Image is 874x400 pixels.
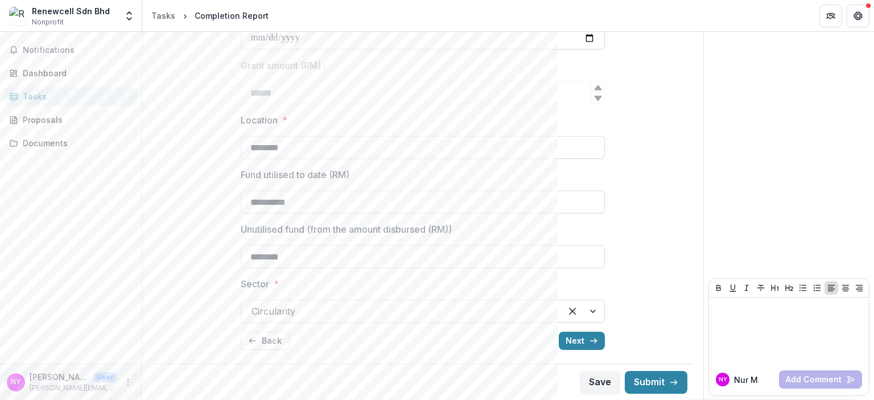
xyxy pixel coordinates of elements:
[625,371,687,394] button: Submit
[754,281,768,295] button: Strike
[824,281,838,295] button: Align Left
[726,281,740,295] button: Underline
[151,10,175,22] div: Tasks
[147,7,273,24] nav: breadcrumb
[30,383,117,393] p: [PERSON_NAME][EMAIL_ADDRESS][DOMAIN_NAME]
[241,222,452,236] p: Unutilised fund (from the amount disbursed (RM))
[5,134,137,152] a: Documents
[23,90,128,102] div: Tasks
[559,332,605,350] button: Next
[241,277,269,291] p: Sector
[9,7,27,25] img: Renewcell Sdn Bhd
[30,371,89,383] p: [PERSON_NAME]
[32,5,110,17] div: Renewcell Sdn Bhd
[241,59,325,72] p: Grant amount (RM) :
[819,5,842,27] button: Partners
[5,110,137,129] a: Proposals
[23,137,128,149] div: Documents
[23,114,128,126] div: Proposals
[241,332,289,350] button: Back
[779,370,862,389] button: Add Comment
[740,281,753,295] button: Italicize
[796,281,810,295] button: Bullet List
[712,281,725,295] button: Bold
[23,67,128,79] div: Dashboard
[121,5,137,27] button: Open entity switcher
[23,46,133,55] span: Notifications
[782,281,796,295] button: Heading 2
[768,281,782,295] button: Heading 1
[734,374,758,386] p: Nur M
[563,302,582,320] div: Clear selected options
[580,371,620,394] button: Save
[241,113,278,127] p: Location
[5,41,137,59] button: Notifications
[5,87,137,106] a: Tasks
[195,10,269,22] div: Completion Report
[32,17,64,27] span: Nonprofit
[810,281,824,295] button: Ordered List
[121,376,135,389] button: More
[852,281,866,295] button: Align Right
[839,281,852,295] button: Align Center
[847,5,869,27] button: Get Help
[719,377,727,382] div: Nur Muhammad Najmi bin Yusran
[147,7,180,24] a: Tasks
[11,378,21,386] div: Nur Muhammad Najmi bin Yusran
[5,64,137,83] a: Dashboard
[93,372,117,382] p: User
[241,168,349,182] p: Fund utilised to date (RM)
